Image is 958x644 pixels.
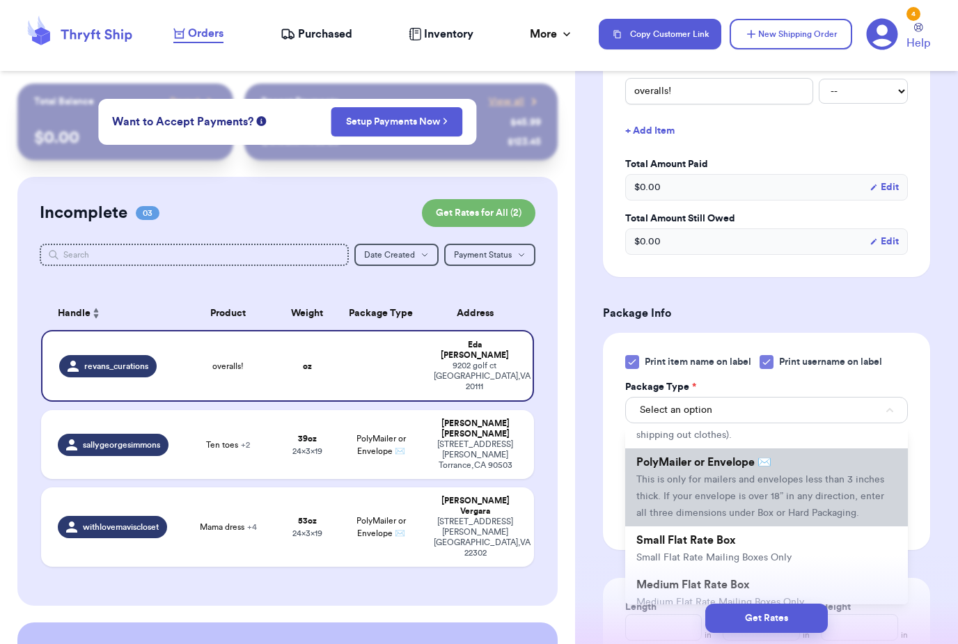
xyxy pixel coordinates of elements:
button: Sort ascending [91,305,102,322]
h2: Incomplete [40,202,127,224]
span: Select an option [640,403,712,417]
th: Address [425,297,534,330]
span: 24 x 3 x 19 [292,529,322,537]
p: $ 0.00 [34,127,217,149]
span: + 4 [247,523,257,531]
span: withlovemaviscloset [83,521,159,533]
a: View all [489,95,541,109]
span: Ten toes [206,439,250,450]
label: Total Amount Paid [625,157,908,171]
div: [STREET_ADDRESS][PERSON_NAME] Torrance , CA 90503 [434,439,517,471]
span: Orders [188,25,223,42]
th: Package Type [337,297,425,330]
span: Want to Accept Payments? [112,113,253,130]
button: Edit [870,235,899,249]
a: Help [906,23,930,52]
span: Purchased [298,26,352,42]
button: Date Created [354,244,439,266]
p: Recent Payments [261,95,338,109]
span: $ 0.00 [634,180,661,194]
button: Get Rates [705,604,828,633]
a: Payout [170,95,217,109]
h3: Package Info [603,305,930,322]
span: Print username on label [779,355,882,369]
a: 4 [866,18,898,50]
span: revans_curations [84,361,148,372]
span: Date Created [364,251,415,259]
a: Setup Payments Now [346,115,448,129]
span: $ 0.00 [634,235,661,249]
button: + Add Item [620,116,913,146]
span: Payment Status [454,251,512,259]
input: Search [40,244,349,266]
span: PolyMailer or Envelope ✉️ [636,457,771,468]
span: Small Flat Rate Mailing Boxes Only [636,553,792,563]
span: 03 [136,206,159,220]
button: Edit [870,180,899,194]
a: Purchased [281,26,352,42]
strong: oz [303,362,312,370]
span: Help [906,35,930,52]
button: Copy Customer Link [599,19,721,49]
a: Orders [173,25,223,43]
strong: 39 oz [298,434,317,443]
div: [PERSON_NAME] Vergara [434,496,517,517]
span: Handle [58,306,91,321]
div: [STREET_ADDRESS][PERSON_NAME] [GEOGRAPHIC_DATA] , VA 22302 [434,517,517,558]
th: Weight [278,297,337,330]
span: Payout [170,95,200,109]
span: View all [489,95,524,109]
button: Get Rates for All (2) [422,199,535,227]
span: overalls! [212,361,244,372]
span: PolyMailer or Envelope ✉️ [356,434,406,455]
span: Inventory [424,26,473,42]
span: Medium Flat Rate Box [636,579,750,590]
th: Product [179,297,278,330]
button: Select an option [625,397,908,423]
div: $ 45.99 [510,116,541,129]
div: 4 [906,7,920,21]
div: 9202 golf ct [GEOGRAPHIC_DATA] , VA 20111 [434,361,516,392]
label: Package Type [625,380,696,394]
button: Setup Payments Now [331,107,463,136]
strong: 53 oz [298,517,317,525]
p: Total Balance [34,95,94,109]
span: 24 x 3 x 19 [292,447,322,455]
label: Total Amount Still Owed [625,212,908,226]
span: This is only for mailers and envelopes less than 3 inches thick. If your envelope is over 18” in ... [636,475,884,518]
div: [PERSON_NAME] [PERSON_NAME] [434,418,517,439]
span: Small Flat Rate Box [636,535,736,546]
div: Eda [PERSON_NAME] [434,340,516,361]
a: Inventory [409,26,473,42]
span: sallygeorgesimmons [83,439,160,450]
span: + 2 [241,441,250,449]
span: PolyMailer or Envelope ✉️ [356,517,406,537]
button: Payment Status [444,244,535,266]
div: $ 123.45 [508,135,541,149]
span: Print item name on label [645,355,751,369]
button: New Shipping Order [730,19,852,49]
div: More [530,26,574,42]
span: Mama dress [200,521,257,533]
